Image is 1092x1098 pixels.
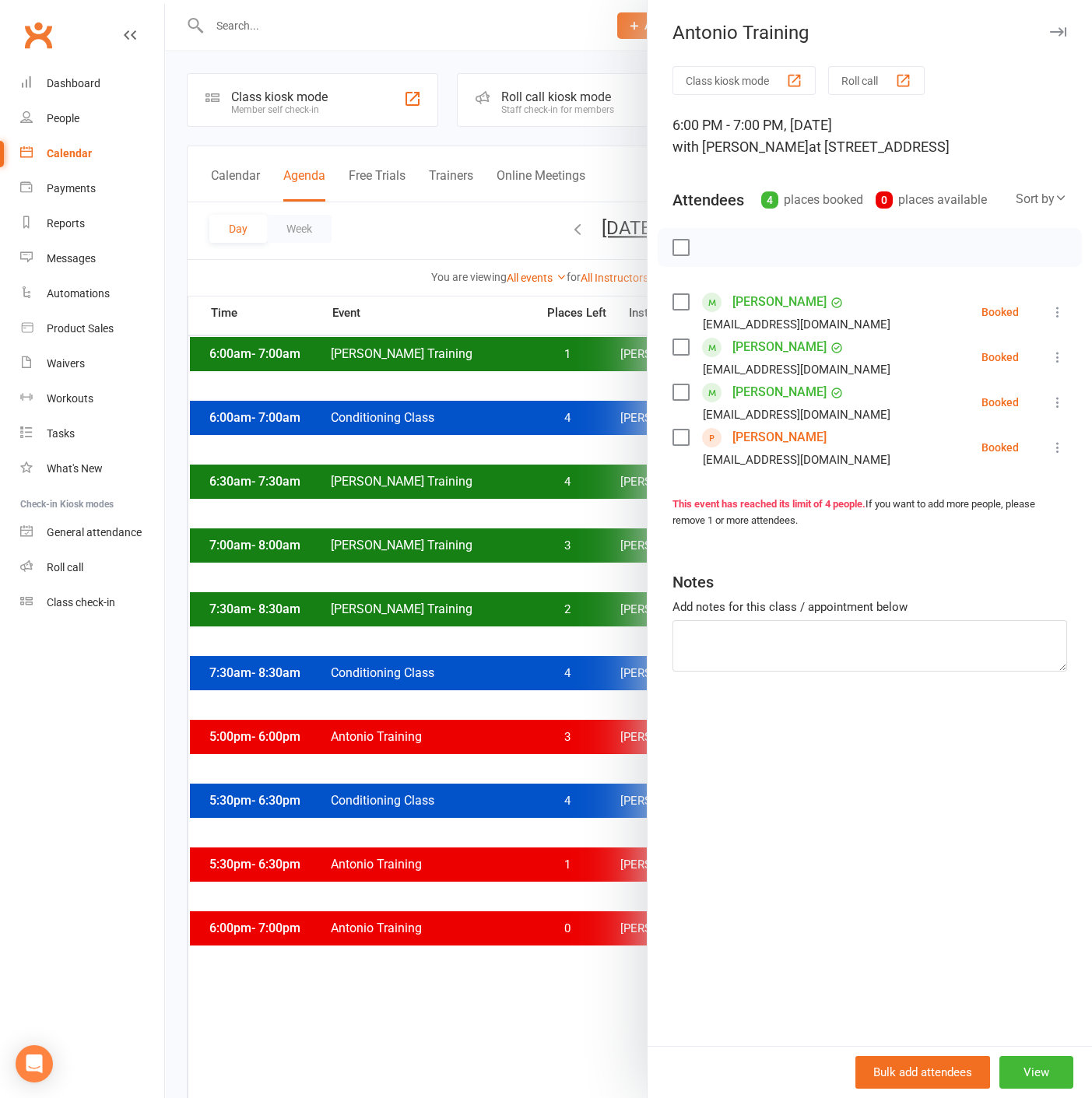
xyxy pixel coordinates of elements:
a: [PERSON_NAME] [732,335,827,360]
a: People [20,101,164,136]
a: Messages [20,241,164,276]
a: General attendance kiosk mode [20,515,164,550]
a: Roll call [20,550,164,585]
div: Booked [981,397,1019,408]
div: 0 [876,191,893,209]
div: [EMAIL_ADDRESS][DOMAIN_NAME] [703,450,890,470]
a: Dashboard [20,66,164,101]
a: Clubworx [19,16,58,54]
a: Calendar [20,136,164,171]
div: 4 [761,191,778,209]
div: Booked [981,307,1019,317]
a: Class kiosk mode [20,585,164,620]
button: Roll call [828,66,925,95]
div: places available [876,189,987,211]
a: Reports [20,206,164,241]
div: [EMAIL_ADDRESS][DOMAIN_NAME] [703,314,890,335]
a: [PERSON_NAME] [732,425,827,450]
div: Notes [672,571,714,593]
div: Payments [47,182,96,195]
a: Waivers [20,346,164,381]
button: Bulk add attendees [855,1056,990,1089]
a: Workouts [20,381,164,416]
div: Antonio Training [648,22,1092,44]
div: General attendance [47,526,142,538]
div: Booked [981,442,1019,453]
div: Sort by [1016,189,1067,209]
a: Automations [20,276,164,311]
div: If you want to add more people, please remove 1 or more attendees. [672,496,1067,529]
a: Payments [20,171,164,206]
div: Calendar [47,147,92,160]
div: Product Sales [47,322,114,335]
div: [EMAIL_ADDRESS][DOMAIN_NAME] [703,405,890,425]
div: Add notes for this class / appointment below [672,598,1067,616]
span: with [PERSON_NAME] [672,139,809,155]
div: Messages [47,252,96,265]
div: Waivers [47,357,85,370]
div: Open Intercom Messenger [16,1045,53,1082]
div: Dashboard [47,77,100,89]
div: Tasks [47,427,75,440]
a: Tasks [20,416,164,451]
a: What's New [20,451,164,486]
button: Class kiosk mode [672,66,816,95]
div: What's New [47,462,103,475]
a: [PERSON_NAME] [732,380,827,405]
div: People [47,112,79,125]
a: Product Sales [20,311,164,346]
div: Workouts [47,392,93,405]
div: [EMAIL_ADDRESS][DOMAIN_NAME] [703,360,890,380]
div: Class check-in [47,596,115,609]
div: Automations [47,287,110,300]
div: places booked [761,189,863,211]
div: Reports [47,217,85,230]
button: View [999,1056,1073,1089]
div: Booked [981,352,1019,363]
div: 6:00 PM - 7:00 PM, [DATE] [672,114,1067,158]
a: [PERSON_NAME] [732,289,827,314]
strong: This event has reached its limit of 4 people. [672,498,866,510]
span: at [STREET_ADDRESS] [809,139,950,155]
div: Roll call [47,561,83,574]
div: Attendees [672,189,744,211]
